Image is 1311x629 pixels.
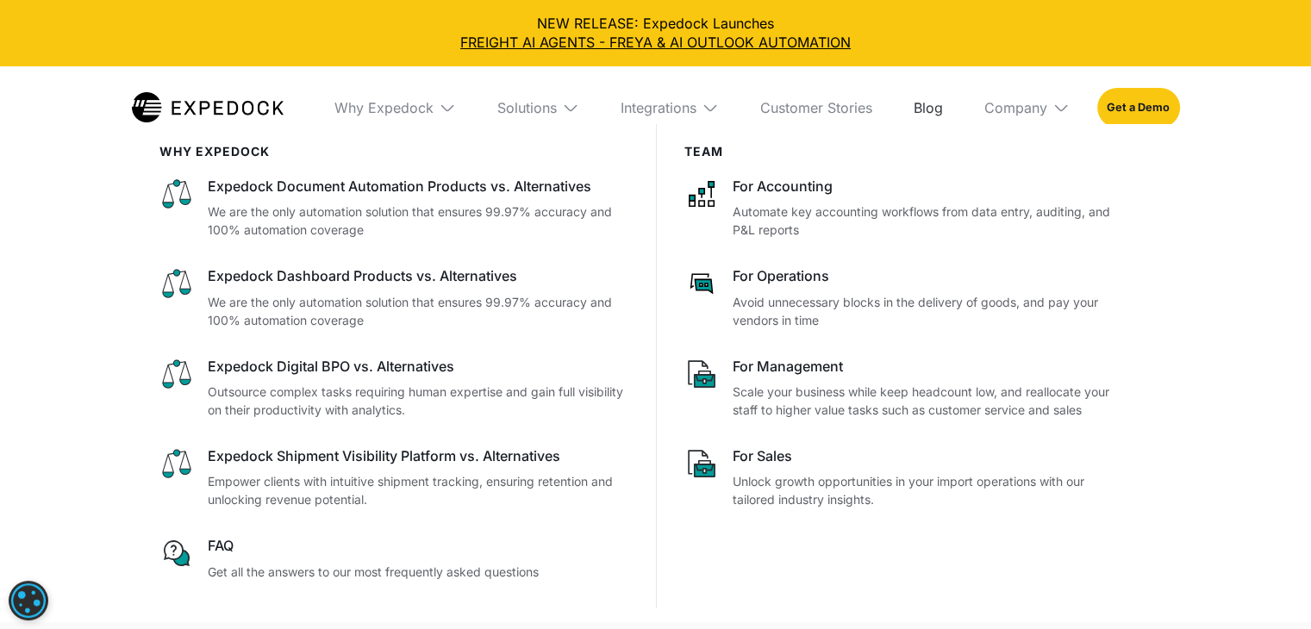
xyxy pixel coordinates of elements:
[159,266,628,328] a: Expedock Dashboard Products vs. AlternativesWe are the only automation solution that ensures 99.9...
[733,293,1125,329] p: Avoid unnecessary blocks in the delivery of goods, and pay your vendors in time
[733,472,1125,508] p: Unlock growth opportunities in your import operations with our tailored industry insights.
[684,446,1125,508] a: For SalesUnlock growth opportunities in your import operations with our tailored industry insights.
[208,177,628,196] div: Expedock Document Automation Products vs. Alternatives
[621,99,696,116] div: Integrations
[208,357,628,376] div: Expedock Digital BPO vs. Alternatives
[971,66,1083,149] div: Company
[684,266,1125,328] a: For OperationsAvoid unnecessary blocks in the delivery of goods, and pay your vendors in time
[159,536,628,580] a: FAQGet all the answers to our most frequently asked questions
[159,446,628,508] a: Expedock Shipment Visibility Platform vs. AlternativesEmpower clients with intuitive shipment tra...
[208,446,628,465] div: Expedock Shipment Visibility Platform vs. Alternatives
[984,99,1047,116] div: Company
[159,177,628,239] a: Expedock Document Automation Products vs. AlternativesWe are the only automation solution that en...
[733,266,1125,285] div: For Operations
[208,563,628,581] p: Get all the answers to our most frequently asked questions
[334,99,434,116] div: Why Expedock
[208,202,628,239] p: We are the only automation solution that ensures 99.97% accuracy and 100% automation coverage
[208,383,628,419] p: Outsource complex tasks requiring human expertise and gain full visibility on their productivity ...
[684,357,1125,419] a: For ManagementScale your business while keep headcount low, and reallocate your staff to higher v...
[733,383,1125,419] p: Scale your business while keep headcount low, and reallocate your staff to higher value tasks suc...
[208,536,628,555] div: FAQ
[497,99,557,116] div: Solutions
[684,145,1125,159] div: Team
[607,66,733,149] div: Integrations
[208,266,628,285] div: Expedock Dashboard Products vs. Alternatives
[159,357,628,419] a: Expedock Digital BPO vs. AlternativesOutsource complex tasks requiring human expertise and gain f...
[484,66,593,149] div: Solutions
[733,202,1125,239] p: Automate key accounting workflows from data entry, auditing, and P&L reports
[733,357,1125,376] div: For Management
[14,14,1297,53] div: NEW RELEASE: Expedock Launches
[684,177,1125,239] a: For AccountingAutomate key accounting workflows from data entry, auditing, and P&L reports
[1024,443,1311,629] iframe: Chat Widget
[14,33,1297,52] a: FREIGHT AI AGENTS - FREYA & AI OUTLOOK AUTOMATION
[208,472,628,508] p: Empower clients with intuitive shipment tracking, ensuring retention and unlocking revenue potent...
[746,66,886,149] a: Customer Stories
[1097,88,1179,128] a: Get a Demo
[733,446,1125,465] div: For Sales
[159,145,628,159] div: WHy Expedock
[900,66,957,149] a: Blog
[733,177,1125,196] div: For Accounting
[208,293,628,329] p: We are the only automation solution that ensures 99.97% accuracy and 100% automation coverage
[321,66,470,149] div: Why Expedock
